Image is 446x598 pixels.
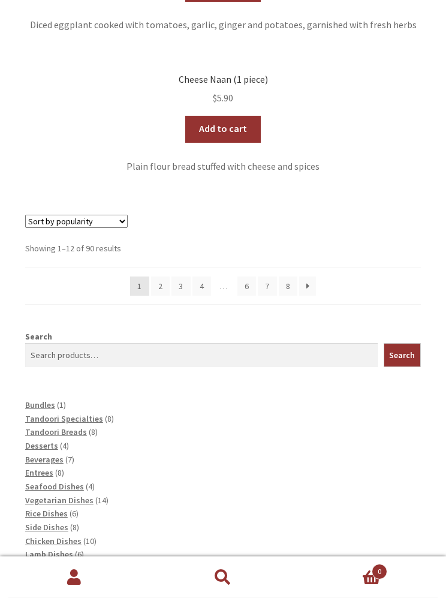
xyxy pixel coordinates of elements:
h2: Cheese Naan (1 piece) [25,74,421,86]
span: 8 [73,522,77,533]
span: 8 [58,468,62,479]
label: Search [25,332,52,342]
span: $ [213,92,217,104]
button: Search [384,344,421,368]
input: Search products… [25,344,378,368]
a: Desserts [25,441,58,452]
a: Bundles [25,400,55,411]
span: 4 [88,482,92,492]
a: Tandoori Breads [25,427,87,438]
a: Page 4 [192,277,212,296]
span: 8 [91,427,95,438]
a: → [299,277,316,296]
nav: Product Pagination [25,268,421,305]
span: … [213,277,236,296]
a: Side Dishes [25,522,68,533]
a: Entrees [25,468,53,479]
p: Diced eggplant cooked with tomatoes, garlic, ginger and potatoes, garnished with fresh herbs [25,18,421,34]
span: 4 [62,441,67,452]
span: 7 [68,455,72,465]
a: Rice Dishes [25,509,68,519]
a: Page 6 [237,277,257,296]
span: 0 [372,564,387,579]
span: 6 [72,509,76,519]
a: Page 3 [171,277,191,296]
a: Chicken Dishes [25,536,82,547]
span: Page 1 [130,277,149,296]
a: Tandoori Specialties [25,414,103,425]
a: Seafood Dishes [25,482,84,492]
a: Page 8 [279,277,298,296]
a: Page 7 [258,277,277,296]
a: Add to cart: “Cheese Naan (1 piece)” [185,116,260,144]
span: 14 [98,495,106,506]
a: Lamb Dishes [25,549,73,560]
a: Cart0 [297,557,446,598]
bdi: 5.90 [213,92,233,104]
span: 10 [86,536,94,547]
select: Shop order [25,215,128,229]
a: Page 2 [151,277,170,296]
p: Plain flour bread stuffed with cheese and spices [25,160,421,175]
a: Search [149,557,297,598]
span: 8 [107,414,111,425]
a: Beverages [25,455,64,465]
span: 1 [59,400,64,411]
span: 6 [77,549,82,560]
a: Vegetarian Dishes [25,495,94,506]
p: Showing 1–12 of 90 results [25,242,421,256]
a: Cheese Naan (1 piece) $5.90 [25,74,421,107]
